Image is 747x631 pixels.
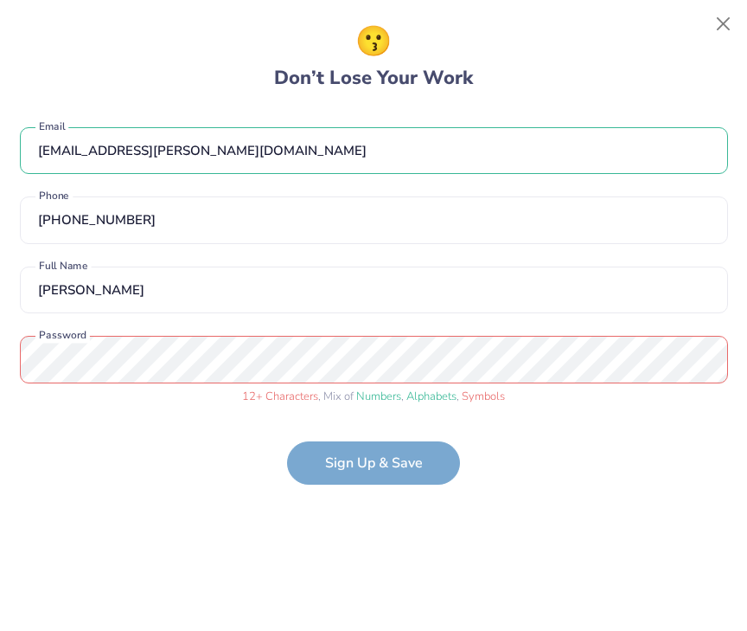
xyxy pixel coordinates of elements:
[242,389,318,404] span: 12 + Characters
[462,389,505,404] span: Symbols
[356,389,401,404] span: Numbers
[406,389,456,404] span: Alphabets
[274,20,473,93] div: Don’t Lose Your Work
[355,20,392,64] span: 😗
[707,8,740,41] button: Close
[20,389,728,406] div: , Mix of , ,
